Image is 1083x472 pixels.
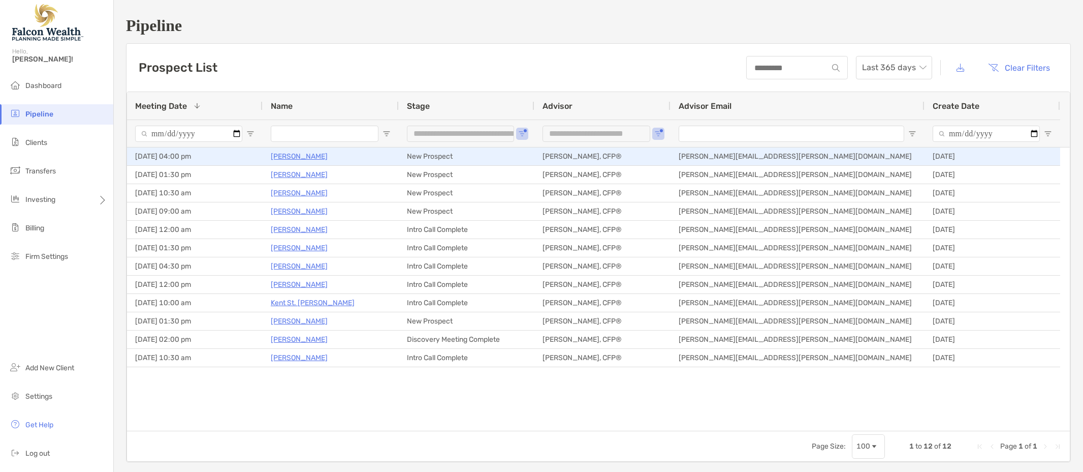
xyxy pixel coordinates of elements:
[534,312,671,330] div: [PERSON_NAME], CFP®
[271,223,328,236] a: [PERSON_NAME]
[9,136,21,148] img: clients icon
[671,276,925,293] div: [PERSON_NAME][EMAIL_ADDRESS][PERSON_NAME][DOMAIN_NAME]
[399,257,534,275] div: Intro Call Complete
[9,79,21,91] img: dashboard icon
[976,442,984,451] div: First Page
[1018,442,1023,451] span: 1
[1044,130,1052,138] button: Open Filter Menu
[271,260,328,273] p: [PERSON_NAME]
[518,130,526,138] button: Open Filter Menu
[399,276,534,293] div: Intro Call Complete
[127,312,263,330] div: [DATE] 01:30 pm
[25,167,56,175] span: Transfers
[1025,442,1031,451] span: of
[543,101,572,111] span: Advisor
[9,193,21,205] img: investing icon
[9,361,21,373] img: add_new_client icon
[9,164,21,176] img: transfers icon
[925,202,1060,220] div: [DATE]
[534,184,671,202] div: [PERSON_NAME], CFP®
[671,331,925,348] div: [PERSON_NAME][EMAIL_ADDRESS][PERSON_NAME][DOMAIN_NAME]
[127,147,263,165] div: [DATE] 04:00 pm
[25,421,53,429] span: Get Help
[12,55,107,64] span: [PERSON_NAME]!
[925,276,1060,293] div: [DATE]
[25,449,50,458] span: Log out
[988,442,996,451] div: Previous Page
[1000,442,1017,451] span: Page
[9,447,21,459] img: logout icon
[399,331,534,348] div: Discovery Meeting Complete
[25,392,52,401] span: Settings
[534,147,671,165] div: [PERSON_NAME], CFP®
[534,239,671,257] div: [PERSON_NAME], CFP®
[399,147,534,165] div: New Prospect
[671,221,925,239] div: [PERSON_NAME][EMAIL_ADDRESS][PERSON_NAME][DOMAIN_NAME]
[127,349,263,367] div: [DATE] 10:30 am
[271,187,328,199] a: [PERSON_NAME]
[127,331,263,348] div: [DATE] 02:00 pm
[399,166,534,184] div: New Prospect
[271,278,328,291] p: [PERSON_NAME]
[135,126,242,142] input: Meeting Date Filter Input
[671,294,925,312] div: [PERSON_NAME][EMAIL_ADDRESS][PERSON_NAME][DOMAIN_NAME]
[925,331,1060,348] div: [DATE]
[862,56,926,79] span: Last 365 days
[383,130,391,138] button: Open Filter Menu
[852,434,885,459] div: Page Size
[271,333,328,346] a: [PERSON_NAME]
[12,4,83,41] img: Falcon Wealth Planning Logo
[271,150,328,163] a: [PERSON_NAME]
[9,221,21,233] img: billing icon
[923,442,933,451] span: 12
[925,147,1060,165] div: [DATE]
[812,442,846,451] div: Page Size:
[25,195,55,204] span: Investing
[909,442,914,451] span: 1
[679,126,904,142] input: Advisor Email Filter Input
[942,442,951,451] span: 12
[271,242,328,254] a: [PERSON_NAME]
[399,312,534,330] div: New Prospect
[127,239,263,257] div: [DATE] 01:30 pm
[126,16,1071,35] h1: Pipeline
[925,257,1060,275] div: [DATE]
[1033,442,1037,451] span: 1
[271,101,293,111] span: Name
[933,126,1040,142] input: Create Date Filter Input
[534,221,671,239] div: [PERSON_NAME], CFP®
[856,442,870,451] div: 100
[25,110,53,119] span: Pipeline
[399,184,534,202] div: New Prospect
[407,101,430,111] span: Stage
[9,107,21,120] img: pipeline icon
[534,349,671,367] div: [PERSON_NAME], CFP®
[671,239,925,257] div: [PERSON_NAME][EMAIL_ADDRESS][PERSON_NAME][DOMAIN_NAME]
[671,166,925,184] div: [PERSON_NAME][EMAIL_ADDRESS][PERSON_NAME][DOMAIN_NAME]
[671,147,925,165] div: [PERSON_NAME][EMAIL_ADDRESS][PERSON_NAME][DOMAIN_NAME]
[925,312,1060,330] div: [DATE]
[534,166,671,184] div: [PERSON_NAME], CFP®
[271,168,328,181] a: [PERSON_NAME]
[925,349,1060,367] div: [DATE]
[934,442,941,451] span: of
[671,312,925,330] div: [PERSON_NAME][EMAIL_ADDRESS][PERSON_NAME][DOMAIN_NAME]
[9,390,21,402] img: settings icon
[399,221,534,239] div: Intro Call Complete
[399,294,534,312] div: Intro Call Complete
[271,315,328,328] a: [PERSON_NAME]
[925,294,1060,312] div: [DATE]
[654,130,662,138] button: Open Filter Menu
[925,239,1060,257] div: [DATE]
[1054,442,1062,451] div: Last Page
[1041,442,1049,451] div: Next Page
[534,276,671,293] div: [PERSON_NAME], CFP®
[908,130,916,138] button: Open Filter Menu
[671,202,925,220] div: [PERSON_NAME][EMAIL_ADDRESS][PERSON_NAME][DOMAIN_NAME]
[534,331,671,348] div: [PERSON_NAME], CFP®
[139,61,217,75] h3: Prospect List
